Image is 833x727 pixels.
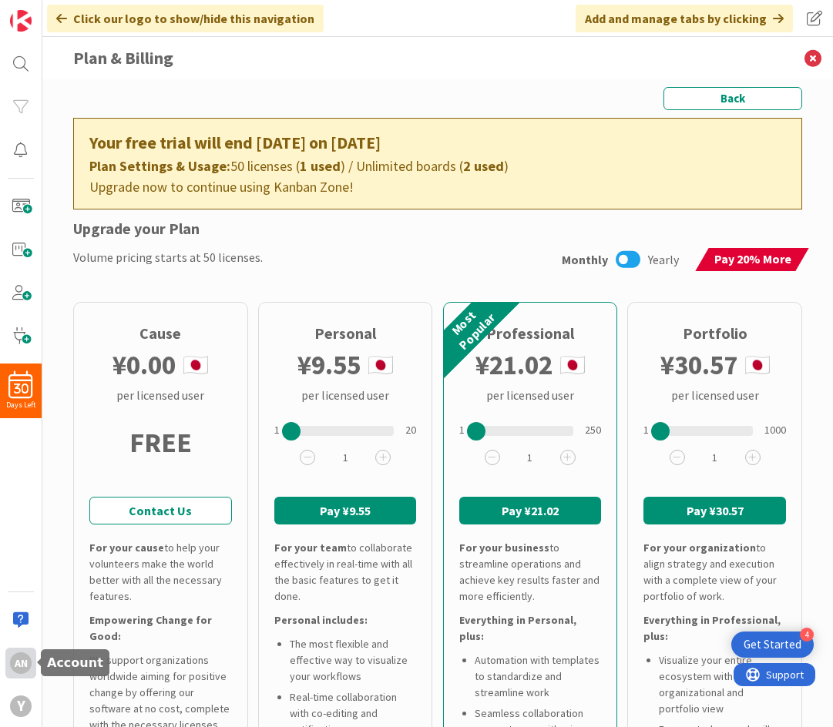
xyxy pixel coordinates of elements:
b: ¥ 30.57 [660,345,737,386]
span: 1 [688,447,742,468]
div: an [10,652,32,674]
button: Pay ¥9.55 [274,497,417,524]
div: 4 [800,628,814,642]
img: Visit kanbanzone.com [10,10,32,32]
span: 1 [503,447,557,468]
div: to collaborate effectively in real-time with all the basic features to get it done. [274,540,417,605]
b: ¥ 9.55 [297,345,361,386]
div: Upgrade now to continue using Kanban Zone! [89,176,786,197]
div: Empowering Change for Good: [89,612,232,645]
span: Yearly [648,250,694,269]
div: 250 [585,422,601,438]
div: 1 [274,422,280,438]
span: Support [32,2,70,21]
span: Monthly [562,250,608,269]
img: jp.png [745,356,770,374]
div: Open Get Started checklist, remaining modules: 4 [731,632,814,658]
div: per licensed user [486,386,574,404]
div: 20 [405,422,416,438]
div: to streamline operations and achieve key results faster and more efficiently. [459,540,602,605]
li: Automation with templates to standardize and streamline work [475,652,602,701]
div: Click our logo to show/hide this navigation [47,5,324,32]
div: Professional [486,322,574,345]
span: 30 [14,384,29,394]
img: jp.png [560,356,585,374]
div: y [10,695,32,717]
div: Personal [314,322,376,345]
div: per licensed user [671,386,759,404]
h5: Account [47,655,103,670]
b: For your team [274,541,347,554]
div: Get Started [744,637,801,652]
div: FREE [129,404,192,481]
li: The most flexible and effective way to visualize your workflows [290,636,417,685]
b: 1 used [300,157,341,175]
div: Portfolio [683,322,747,345]
div: per licensed user [116,386,204,404]
span: 1 [318,447,372,468]
b: ¥ 21.02 [475,345,553,386]
button: Pay ¥21.02 [459,497,602,524]
div: Most Popular [439,303,495,359]
img: jp.png [368,356,393,374]
button: Back [663,87,802,110]
b: For your cause [89,541,164,554]
div: Everything in Personal, plus: [459,612,602,645]
div: 1 [459,422,465,438]
span: Pay 20% More [714,248,791,270]
div: to help your volunteers make the world better with all the necessary features. [89,540,232,605]
li: Visualize your entire ecosystem with an organizational and portfolio view [659,652,786,717]
div: to align strategy and execution with a complete view of your portfolio of work. [643,540,786,605]
button: Pay ¥30.57 [643,497,786,524]
div: Personal includes: [274,612,417,628]
div: 50 licenses ( ) / Unlimited boards ( ) [89,156,786,176]
b: For your organization [643,541,756,554]
img: jp.png [183,356,208,374]
b: Plan Settings & Usage: [89,157,230,175]
div: Volume pricing starts at 50 licenses. [73,248,263,271]
div: Add and manage tabs by clicking [576,5,793,32]
h3: Plan & Billing [73,37,802,79]
div: Everything in Professional, plus: [643,612,786,645]
div: 1 [643,422,649,438]
b: 2 used [463,157,504,175]
a: Contact Us [89,497,232,524]
b: For your business [459,541,549,554]
div: Upgrade your Plan [73,217,802,240]
div: Cause [139,322,181,345]
b: ¥ 0.00 [113,345,176,386]
div: Your free trial will end [DATE] on [DATE] [89,130,786,156]
div: per licensed user [301,386,389,404]
div: 1000 [764,422,786,438]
